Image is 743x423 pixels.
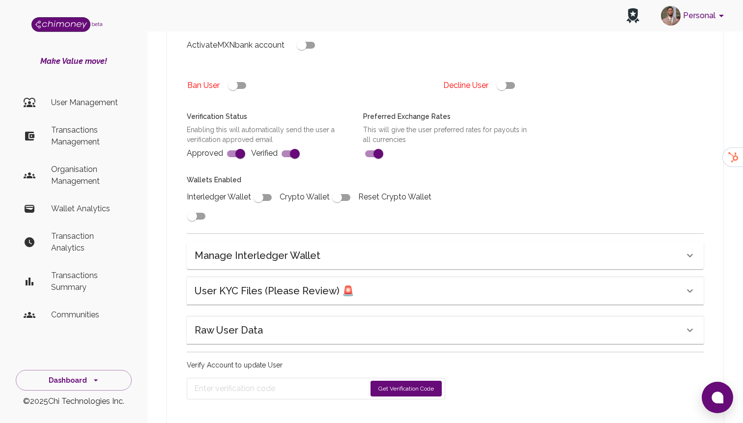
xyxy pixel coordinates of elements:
[16,370,132,391] button: Dashboard
[443,80,488,91] p: Decline User
[363,112,528,122] h6: Preferred Exchange Rates
[51,230,124,254] p: Transaction Analytics
[51,97,124,109] p: User Management
[194,381,366,396] input: Enter verification code
[51,270,124,293] p: Transactions Summary
[187,175,439,186] h6: Wallets Enabled
[195,283,354,299] h6: User KYC Files (Please Review) 🚨
[51,203,124,215] p: Wallet Analytics
[702,382,733,413] button: Open chat window
[187,38,285,52] h6: Activate MXN bank account
[195,248,320,263] h6: Manage Interledger Wallet
[661,6,681,26] img: avatar
[51,124,124,148] p: Transactions Management
[657,3,731,28] button: account of current user
[31,17,90,32] img: Logo
[187,277,704,305] div: User KYC Files (Please Review) 🚨
[187,80,220,91] p: Ban User
[363,125,528,144] p: This will give the user preferred rates for payouts in all currencies
[187,125,351,144] p: Enabling this will automatically send the user a verification approved email
[175,163,439,226] div: Interledger Wallet Crypto Wallet Reset Crypto Wallet
[51,309,124,321] p: Communities
[187,242,704,269] div: Manage Interledger Wallet
[175,100,351,163] div: Approved Verified
[187,316,704,344] div: Raw User Data
[91,21,103,27] span: beta
[51,164,124,187] p: Organisation Management
[195,322,263,338] h6: Raw User Data
[187,112,351,122] h6: Verification Status
[371,381,442,396] button: Get Verification Code
[187,360,445,370] p: Verify Account to update User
